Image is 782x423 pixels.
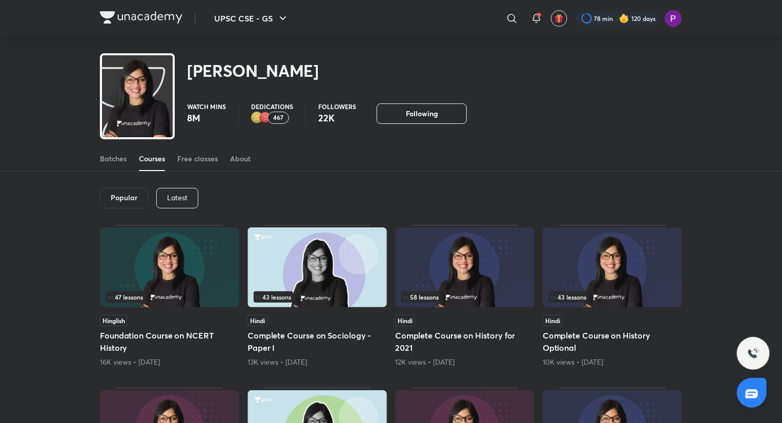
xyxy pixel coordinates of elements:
div: left [106,291,233,303]
span: Hindi [543,315,563,326]
a: About [230,146,251,171]
div: infosection [549,291,676,303]
div: Complete Course on History for 2021 [395,225,534,367]
p: Dedications [251,103,293,110]
div: infosection [254,291,381,303]
img: Company Logo [100,11,182,24]
h5: Complete Course on Sociology - Paper I [248,329,387,354]
p: 8M [187,112,226,124]
span: Hindi [248,315,267,326]
img: educator badge1 [259,112,272,124]
div: infocontainer [106,291,233,303]
img: Preeti Pandey [665,10,682,27]
p: Watch mins [187,103,226,110]
p: Followers [318,103,356,110]
div: 10K views • 5 years ago [543,357,682,367]
img: Thumbnail [395,227,534,307]
img: Thumbnail [248,227,387,307]
span: 47 lessons [108,294,143,300]
div: left [549,291,676,303]
div: infocontainer [549,291,676,303]
img: class [102,57,173,141]
img: educator badge2 [251,112,263,124]
div: Courses [139,154,165,164]
button: UPSC CSE - GS [208,8,295,29]
span: Hindi [395,315,415,326]
p: 22K [318,112,356,124]
div: 12K views • 4 years ago [395,357,534,367]
button: Following [377,103,467,124]
div: About [230,154,251,164]
img: ttu [747,347,759,359]
span: 43 lessons [551,294,586,300]
div: 16K views • 1 year ago [100,357,239,367]
a: Batches [100,146,127,171]
button: avatar [551,10,567,27]
div: infocontainer [254,291,381,303]
h6: Popular [111,194,137,202]
h2: [PERSON_NAME] [187,60,319,81]
p: 467 [273,114,283,121]
div: 13K views • 4 years ago [248,357,387,367]
span: 43 lessons [256,294,291,300]
p: Latest [167,194,188,202]
div: Batches [100,154,127,164]
div: infosection [401,291,528,303]
h5: Complete Course on History for 2021 [395,329,534,354]
img: Thumbnail [100,227,239,307]
a: Free classes [177,146,218,171]
span: Hinglish [100,315,128,326]
div: infocontainer [401,291,528,303]
div: infosection [106,291,233,303]
div: left [254,291,381,303]
img: streak [619,13,629,24]
span: Following [406,109,438,119]
div: Free classes [177,154,218,164]
div: Foundation Course on NCERT History [100,225,239,367]
img: avatar [554,14,564,23]
div: left [401,291,528,303]
span: 58 lessons [403,294,439,300]
img: Thumbnail [543,227,682,307]
div: Complete Course on History Optional [543,225,682,367]
a: Courses [139,146,165,171]
h5: Foundation Course on NCERT History [100,329,239,354]
div: Complete Course on Sociology - Paper I [248,225,387,367]
h5: Complete Course on History Optional [543,329,682,354]
a: Company Logo [100,11,182,26]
